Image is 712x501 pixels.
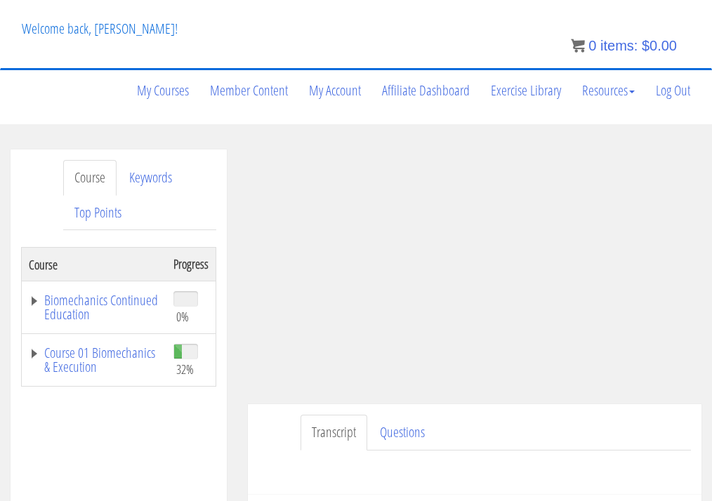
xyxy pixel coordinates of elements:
a: Questions [369,415,436,450]
span: 32% [176,361,194,377]
a: Member Content [199,57,298,124]
a: 0 items: $0.00 [571,38,677,53]
span: $ [642,38,650,53]
th: Course [22,248,167,281]
span: 0 [588,38,596,53]
a: Top Points [63,195,133,231]
p: Welcome back, [PERSON_NAME]! [11,1,188,57]
a: My Courses [126,57,199,124]
a: Resources [572,57,645,124]
a: Keywords [118,160,183,196]
a: Transcript [301,415,367,450]
th: Progress [166,248,216,281]
a: Exercise Library [480,57,572,124]
a: Course [63,160,117,196]
span: 0% [176,309,189,324]
a: Log Out [645,57,701,124]
a: Course List [100,64,169,113]
bdi: 0.00 [642,38,677,53]
a: Course 01 Biomechanics & Execution [29,346,159,374]
img: icon11.png [571,39,585,53]
a: My Account [298,57,371,124]
a: Certs [57,64,100,113]
span: items: [600,38,638,53]
a: Biomechanics Continued Education [29,293,159,321]
a: Affiliate Dashboard [371,57,480,124]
